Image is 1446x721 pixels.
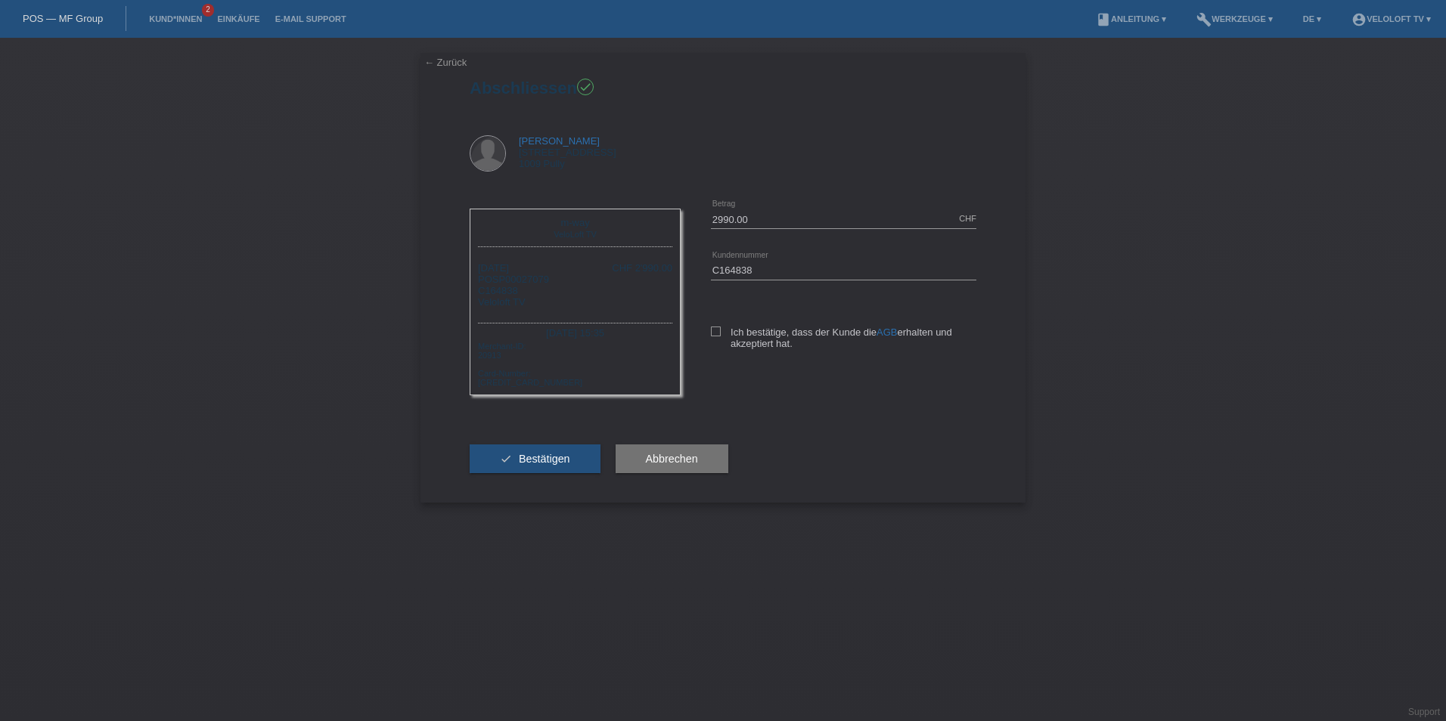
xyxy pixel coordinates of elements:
a: POS — MF Group [23,13,103,24]
a: Einkäufe [209,14,267,23]
span: C164838 [478,285,518,296]
a: buildWerkzeuge ▾ [1189,14,1280,23]
a: [PERSON_NAME] [519,135,600,147]
a: E-Mail Support [268,14,354,23]
div: VeloLoft TV [482,228,669,239]
button: check Bestätigen [470,444,600,473]
i: account_circle [1351,12,1367,27]
a: account_circleVeloLoft TV ▾ [1344,14,1438,23]
button: Abbrechen [616,444,728,473]
div: Merchant-ID: 20913 Card-Number: [CREDIT_CARD_NUMBER] [478,340,672,387]
div: CHF 2'990.00 [612,262,672,274]
div: [DATE] POSP00027079 Veloloft TV [478,262,549,308]
span: 2 [202,4,214,17]
a: ← Zurück [424,57,467,68]
i: book [1096,12,1111,27]
h1: Abschliessen [470,79,976,97]
a: DE ▾ [1296,14,1329,23]
a: bookAnleitung ▾ [1088,14,1174,23]
span: Abbrechen [646,453,698,465]
span: Bestätigen [519,453,570,465]
div: m-way [482,217,669,228]
div: [STREET_ADDRESS] 1009 Pully [519,135,616,169]
i: check [500,453,512,465]
a: AGB [877,326,897,338]
a: Support [1408,707,1440,717]
i: build [1196,12,1212,27]
label: Ich bestätige, dass der Kunde die erhalten und akzeptiert hat. [711,326,976,349]
i: check [579,80,592,94]
a: Kund*innen [141,14,209,23]
div: CHF [959,214,976,223]
div: [DATE] 15:35 [478,323,672,340]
